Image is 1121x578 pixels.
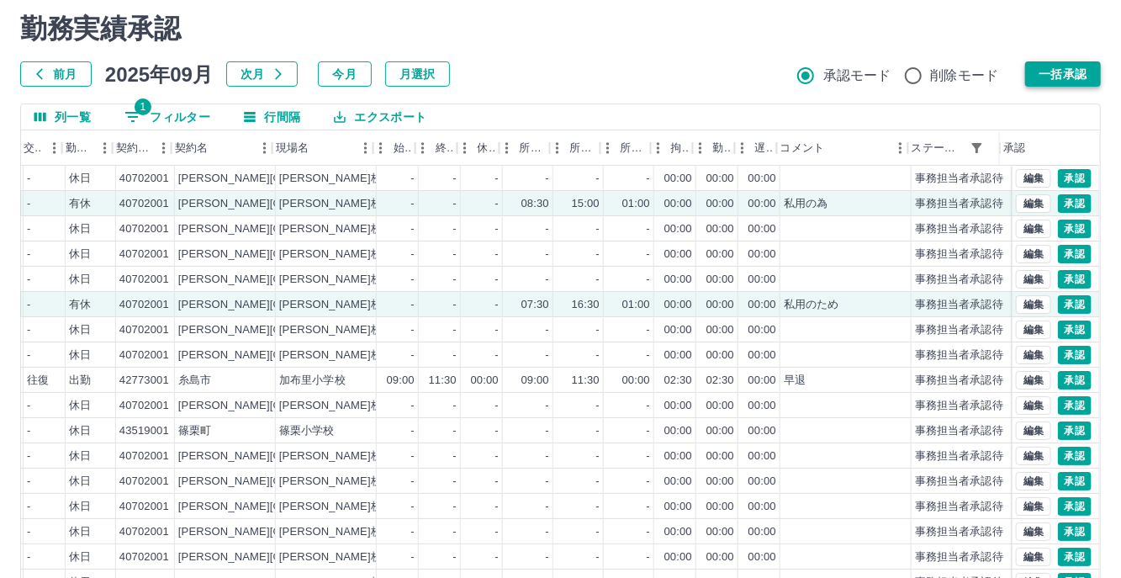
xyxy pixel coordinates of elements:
[664,474,692,490] div: 00:00
[495,398,499,414] div: -
[546,423,549,439] div: -
[748,221,776,237] div: 00:00
[453,221,457,237] div: -
[495,247,499,262] div: -
[572,373,600,389] div: 11:30
[596,474,600,490] div: -
[27,347,30,363] div: -
[1016,295,1051,314] button: 編集
[495,221,499,237] div: -
[69,448,91,464] div: 休日
[595,135,621,161] button: メニュー
[915,448,1003,464] div: 事務担当者承認待
[27,448,30,464] div: -
[495,171,499,187] div: -
[411,423,415,439] div: -
[706,297,734,313] div: 00:00
[69,499,91,515] div: 休日
[713,130,732,166] div: 勤務
[1058,220,1092,238] button: 承認
[411,196,415,212] div: -
[175,130,208,166] div: 契約名
[784,297,839,313] div: 私用のため
[572,196,600,212] div: 15:00
[735,130,777,166] div: 遅刻等
[111,104,224,130] button: フィルター表示
[693,130,735,166] div: 勤務
[69,247,91,262] div: 休日
[596,171,600,187] div: -
[178,474,386,490] div: [PERSON_NAME][GEOGRAPHIC_DATA]
[119,171,169,187] div: 40702001
[452,135,478,161] button: メニュー
[888,135,913,161] button: メニュー
[989,135,1014,161] button: メニュー
[373,130,415,166] div: 始業
[69,423,91,439] div: 休日
[647,448,650,464] div: -
[546,448,549,464] div: -
[436,130,454,166] div: 終業
[664,247,692,262] div: 00:00
[912,130,965,166] div: ステータス
[230,104,314,130] button: 行間隔
[178,347,386,363] div: [PERSON_NAME][GEOGRAPHIC_DATA]
[119,347,169,363] div: 40702001
[453,196,457,212] div: -
[1058,245,1092,263] button: 承認
[279,171,590,187] div: [PERSON_NAME]校[PERSON_NAME][GEOGRAPHIC_DATA]
[119,247,169,262] div: 40702001
[1016,270,1051,289] button: 編集
[748,247,776,262] div: 00:00
[1016,422,1051,440] button: 編集
[664,347,692,363] div: 00:00
[915,347,1003,363] div: 事務担当者承認待
[119,448,169,464] div: 40702001
[411,171,415,187] div: -
[119,398,169,414] div: 40702001
[411,247,415,262] div: -
[495,196,499,212] div: -
[520,130,547,166] div: 所定開始
[545,135,570,161] button: メニュー
[178,322,386,338] div: [PERSON_NAME][GEOGRAPHIC_DATA]
[495,322,499,338] div: -
[546,474,549,490] div: -
[394,130,412,166] div: 始業
[664,171,692,187] div: 00:00
[706,398,734,414] div: 00:00
[27,398,30,414] div: -
[622,196,650,212] div: 01:00
[596,272,600,288] div: -
[453,297,457,313] div: -
[915,398,1003,414] div: 事務担当者承認待
[116,130,151,166] div: 契約コード
[318,61,372,87] button: 今月
[915,373,1003,389] div: 事務担当者承認待
[411,221,415,237] div: -
[647,322,650,338] div: -
[20,13,1101,45] h2: 勤務実績承認
[113,130,172,166] div: 契約コード
[664,322,692,338] div: 00:00
[411,322,415,338] div: -
[1058,447,1092,465] button: 承認
[69,297,91,313] div: 有休
[353,135,378,161] button: メニュー
[664,272,692,288] div: 00:00
[706,247,734,262] div: 00:00
[27,322,30,338] div: -
[748,272,776,288] div: 00:00
[596,322,600,338] div: -
[27,499,30,515] div: -
[27,221,30,237] div: -
[178,423,211,439] div: 篠栗町
[69,221,91,237] div: 休日
[279,297,590,313] div: [PERSON_NAME]校[PERSON_NAME][GEOGRAPHIC_DATA]
[748,297,776,313] div: 00:00
[415,130,457,166] div: 終業
[93,135,118,161] button: メニュー
[320,104,440,130] button: エクスポート
[915,423,1003,439] div: 事務担当者承認待
[69,322,91,338] div: 休日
